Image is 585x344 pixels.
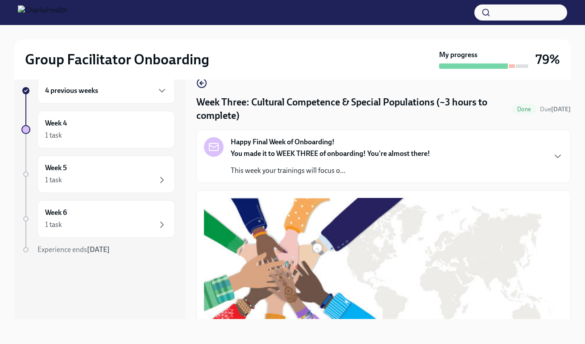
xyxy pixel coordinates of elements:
a: Week 51 task [21,155,175,193]
div: 1 task [45,175,62,185]
a: Week 41 task [21,111,175,148]
h2: Group Facilitator Onboarding [25,50,209,68]
h6: Week 5 [45,163,67,173]
span: Due [540,105,571,113]
strong: You made it to WEEK THREE of onboarding! You're almost there! [231,149,430,158]
div: 1 task [45,220,62,230]
h3: 79% [535,51,560,67]
span: August 25th, 2025 10:00 [540,105,571,113]
h4: Week Three: Cultural Competence & Special Populations (~3 hours to complete) [196,96,508,122]
p: This week your trainings will focus o... [231,166,430,176]
h6: Week 4 [45,118,67,128]
h6: Week 6 [45,208,67,218]
strong: [DATE] [87,245,110,254]
strong: [DATE] [551,105,571,113]
a: Week 61 task [21,200,175,238]
strong: My progress [439,50,477,60]
strong: Happy Final Week of Onboarding! [231,137,335,147]
h6: 4 previous weeks [45,86,98,96]
span: Experience ends [37,245,110,254]
div: 4 previous weeks [37,78,175,104]
span: Done [512,106,536,113]
div: 1 task [45,130,62,140]
img: CharlieHealth [18,5,67,20]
